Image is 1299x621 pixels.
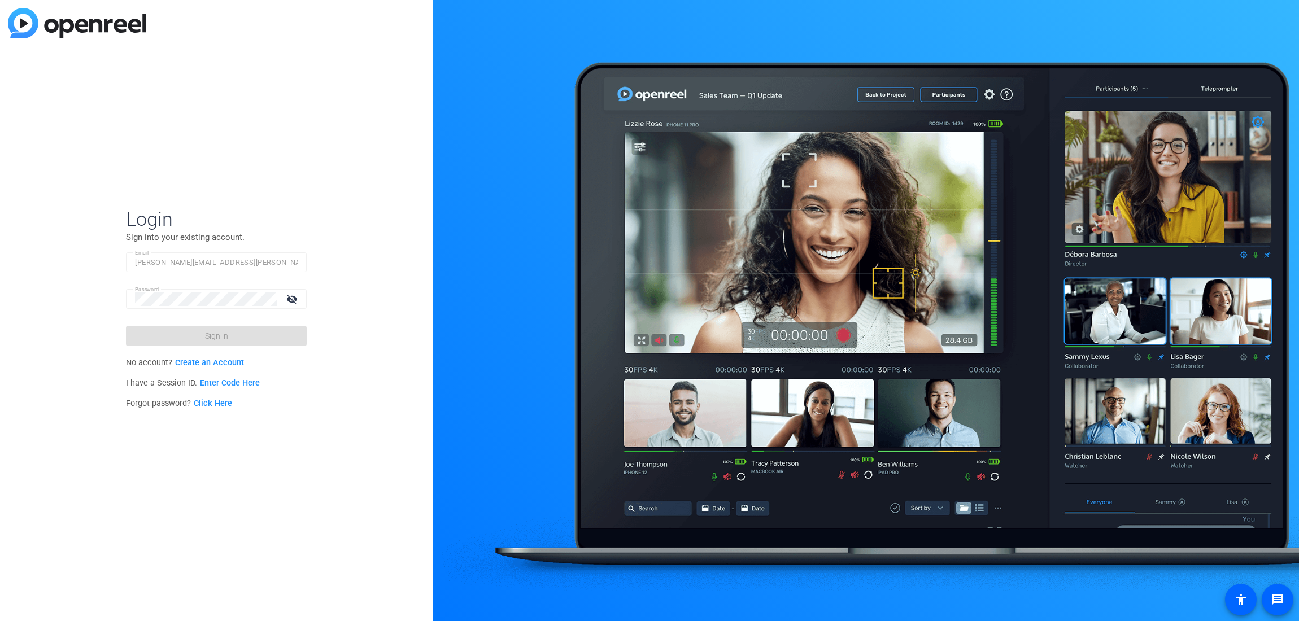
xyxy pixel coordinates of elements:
p: Sign into your existing account. [126,231,307,243]
mat-label: Email [135,250,149,256]
span: Forgot password? [126,399,232,408]
mat-icon: message [1271,593,1284,606]
span: Login [126,207,307,231]
mat-label: Password [135,286,159,292]
span: I have a Session ID. [126,378,260,388]
a: Click Here [194,399,232,408]
input: Enter Email Address [135,256,298,269]
img: blue-gradient.svg [8,8,146,38]
mat-icon: visibility_off [280,291,307,307]
a: Create an Account [175,358,244,368]
mat-icon: accessibility [1234,593,1248,606]
span: No account? [126,358,244,368]
a: Enter Code Here [200,378,260,388]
